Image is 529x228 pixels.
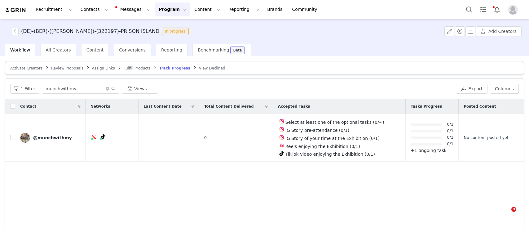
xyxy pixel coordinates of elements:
h3: (DE)-(BER)-([PERSON_NAME])-(322197)-PRISON ISLAND [21,28,159,35]
span: Content [86,47,104,52]
i: icon: search [111,87,116,91]
img: placeholder-profile.jpg [508,5,518,15]
div: Beta [233,48,242,52]
a: Brands [263,2,288,16]
a: @munchwithmy [20,133,81,143]
span: 9 [511,207,516,212]
span: Activate Creators [10,66,42,70]
button: Export [456,84,487,94]
button: Messages [113,2,155,16]
button: Add Creators [476,26,522,36]
a: Tasks [476,2,490,16]
img: grin logo [5,7,27,13]
button: Reporting [225,2,263,16]
img: instagram.svg [279,127,284,132]
span: All Creators [46,47,71,52]
button: Notifications [490,2,504,16]
span: Conversions [119,47,146,52]
span: Review Proposals [51,66,83,70]
span: Total Content Delivered [204,104,254,109]
span: IG Story of your time at the Exhibition (0/1) [285,136,380,141]
button: Search [462,2,476,16]
span: Benchmarking [198,47,229,52]
img: instagram.svg [92,134,97,139]
span: Select at least one of the optional tasks (0/∞) [285,120,384,125]
button: Content [191,2,224,16]
div: @munchwithmy [33,135,72,140]
span: Reporting [161,47,182,52]
span: [object Object] [11,28,191,35]
i: icon: close-circle [106,87,109,91]
p: +1 ongoing task [411,147,453,154]
span: Contact [20,104,36,109]
img: instagram-reels.svg [279,143,284,148]
span: Last Content Date [143,104,182,109]
span: View Declined [199,66,225,70]
span: 0 [204,135,207,141]
span: Networks [90,104,110,109]
span: Fulfill Products [124,66,151,70]
img: instagram.svg [279,135,284,140]
span: IG Story pre-attendance (0/1) [285,128,349,133]
button: Program [155,2,190,16]
span: Workflow [10,47,30,52]
input: Search... [42,84,119,94]
img: dcf4a9cb-33c3-4cf5-b72f-2a399ec513e5.jpg [20,133,30,143]
span: TikTok video enjoying the Exhibition (0/1) [285,152,375,157]
span: Reels enjoying the Exhibition (0/1) [285,144,360,149]
span: In progress [162,28,189,35]
a: Community [289,2,324,16]
span: Posted Content [464,104,496,109]
span: Tasks Progress [411,104,442,109]
span: Track Progress [159,66,190,70]
a: 0/1 [447,128,453,134]
a: 0/1 [447,134,453,141]
img: instagram.svg [279,119,284,124]
span: Assign Links [92,66,115,70]
button: Columns [490,84,519,94]
iframe: Intercom live chat [499,207,514,222]
button: Recruitment [32,2,77,16]
button: 1 Filter [10,84,39,94]
span: Accepted Tasks [278,104,310,109]
a: 0/1 [447,121,453,128]
button: Contacts [77,2,112,16]
button: Views [122,84,158,94]
button: Profile [504,5,524,15]
a: 0/1 [447,141,453,147]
